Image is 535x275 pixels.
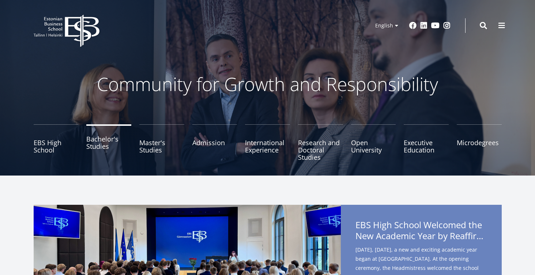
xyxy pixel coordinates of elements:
span: EBS High School Welcomed the [355,219,487,244]
a: Facebook [409,22,417,29]
a: Admission [192,124,237,161]
a: Open University [351,124,396,161]
a: Research and Doctoral Studies [298,124,343,161]
a: Microdegrees [457,124,502,161]
p: Community for Growth and Responsibility [74,73,461,95]
a: Linkedin [420,22,427,29]
a: Bachelor's Studies [86,124,131,161]
a: Youtube [431,22,440,29]
a: Master's Studies [139,124,184,161]
a: EBS High School [34,124,79,161]
a: International Experience [245,124,290,161]
a: Executive Education [404,124,449,161]
a: Instagram [443,22,451,29]
span: New Academic Year by Reaffirming Its Core Values [355,230,487,241]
